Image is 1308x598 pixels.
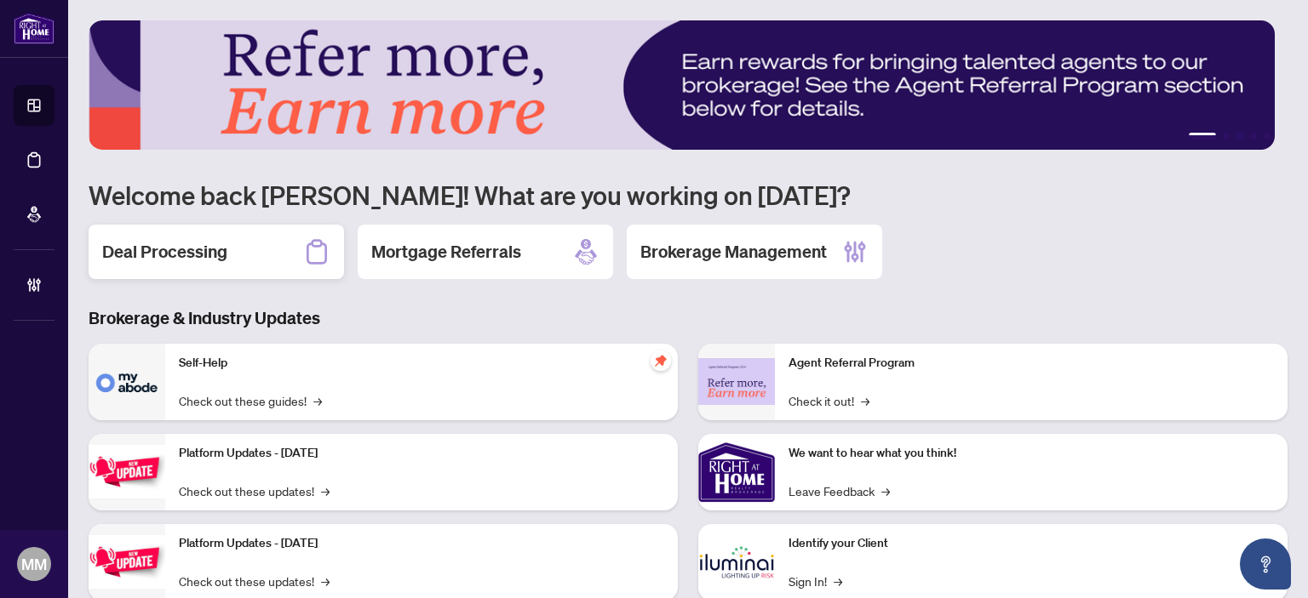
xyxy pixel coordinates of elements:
h3: Brokerage & Industry Updates [89,306,1288,330]
p: Platform Updates - [DATE] [179,534,664,553]
img: Agent Referral Program [698,358,775,405]
p: Self-Help [179,354,664,373]
span: → [881,481,890,500]
span: MM [21,552,47,576]
p: We want to hear what you think! [789,444,1274,463]
button: Open asap [1240,538,1291,589]
img: logo [14,13,54,44]
button: 3 [1236,133,1243,140]
a: Check it out!→ [789,391,869,410]
img: Slide 0 [89,20,1275,150]
span: → [321,481,330,500]
span: → [861,391,869,410]
a: Check out these guides!→ [179,391,322,410]
img: Platform Updates - July 21, 2025 [89,445,165,498]
h2: Mortgage Referrals [371,240,521,264]
button: 5 [1264,133,1271,140]
button: 4 [1250,133,1257,140]
p: Identify your Client [789,534,1274,553]
a: Sign In!→ [789,572,842,590]
a: Check out these updates!→ [179,572,330,590]
h2: Deal Processing [102,240,227,264]
button: 1 [1189,133,1216,140]
span: pushpin [651,350,671,371]
img: Platform Updates - July 8, 2025 [89,535,165,589]
a: Leave Feedback→ [789,481,890,500]
img: We want to hear what you think! [698,434,775,510]
span: → [834,572,842,590]
h2: Brokerage Management [640,240,827,264]
a: Check out these updates!→ [179,481,330,500]
p: Platform Updates - [DATE] [179,444,664,463]
button: 2 [1223,133,1230,140]
img: Self-Help [89,344,165,420]
span: → [321,572,330,590]
p: Agent Referral Program [789,354,1274,373]
span: → [313,391,322,410]
h1: Welcome back [PERSON_NAME]! What are you working on [DATE]? [89,179,1288,211]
